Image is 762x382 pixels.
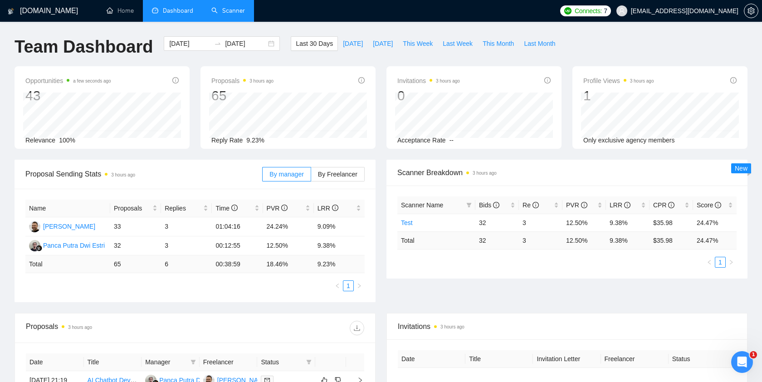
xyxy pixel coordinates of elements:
[735,165,747,172] span: New
[668,202,674,208] span: info-circle
[68,325,92,330] time: 3 hours ago
[343,39,363,49] span: [DATE]
[43,240,105,250] div: Panca Putra Dwi Estri
[26,353,84,371] th: Date
[493,202,499,208] span: info-circle
[697,201,721,209] span: Score
[606,231,650,249] td: 9.38 %
[214,40,221,47] span: to
[650,214,693,231] td: $35.98
[449,137,454,144] span: --
[564,7,571,15] img: upwork-logo.png
[669,350,736,368] th: Status
[296,39,333,49] span: Last 30 Days
[335,283,340,289] span: left
[215,205,237,212] span: Time
[397,231,475,249] td: Total
[29,221,40,232] img: MK
[110,217,161,236] td: 33
[726,257,737,268] button: right
[15,36,153,58] h1: Team Dashboard
[145,357,187,367] span: Manager
[59,137,75,144] span: 100%
[465,350,533,368] th: Title
[261,357,303,367] span: Status
[25,137,55,144] span: Relevance
[165,203,201,213] span: Replies
[403,39,433,49] span: This Week
[750,351,757,358] span: 1
[562,214,606,231] td: 12.50%
[398,36,438,51] button: This Week
[693,214,737,231] td: 24.47%
[397,137,446,144] span: Acceptance Rate
[398,350,465,368] th: Date
[306,359,312,365] span: filter
[225,39,266,49] input: End date
[464,198,474,212] span: filter
[314,217,365,236] td: 9.09%
[161,217,212,236] td: 3
[25,255,110,273] td: Total
[357,283,362,289] span: right
[401,219,413,226] a: Test
[29,222,95,230] a: MK[PERSON_NAME]
[318,171,357,178] span: By Freelancer
[473,171,497,176] time: 3 hours ago
[317,205,338,212] span: LRR
[693,231,737,249] td: 24.47 %
[169,39,210,49] input: Start date
[263,217,314,236] td: 24.24%
[291,36,338,51] button: Last 30 Days
[263,255,314,273] td: 18.46 %
[246,137,264,144] span: 9.23%
[519,36,560,51] button: Last Month
[606,214,650,231] td: 9.38%
[212,236,263,255] td: 00:12:55
[730,77,737,83] span: info-circle
[524,39,555,49] span: Last Month
[350,324,364,332] span: download
[281,205,288,211] span: info-circle
[36,245,42,251] img: gigradar-bm.png
[562,231,606,249] td: 12.50 %
[110,200,161,217] th: Proposals
[332,205,338,211] span: info-circle
[397,87,460,104] div: 0
[630,78,654,83] time: 3 hours ago
[189,355,198,369] span: filter
[436,78,460,83] time: 3 hours ago
[211,137,243,144] span: Reply Rate
[338,36,368,51] button: [DATE]
[715,257,725,267] a: 1
[373,39,393,49] span: [DATE]
[111,172,135,177] time: 3 hours ago
[619,8,625,14] span: user
[523,201,539,209] span: Re
[583,137,675,144] span: Only exclusive agency members
[397,167,737,178] span: Scanner Breakdown
[354,280,365,291] button: right
[653,201,674,209] span: CPR
[211,87,274,104] div: 65
[479,201,499,209] span: Bids
[152,7,158,14] span: dashboard
[267,205,288,212] span: PVR
[726,257,737,268] li: Next Page
[110,236,161,255] td: 32
[332,280,343,291] button: left
[715,202,721,208] span: info-circle
[397,75,460,86] span: Invitations
[231,205,238,211] span: info-circle
[110,255,161,273] td: 65
[343,280,354,291] li: 1
[704,257,715,268] button: left
[744,7,758,15] a: setting
[172,77,179,83] span: info-circle
[200,353,258,371] th: Freelancer
[163,7,193,15] span: Dashboard
[544,77,551,83] span: info-circle
[519,214,562,231] td: 3
[304,355,313,369] span: filter
[269,171,303,178] span: By manager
